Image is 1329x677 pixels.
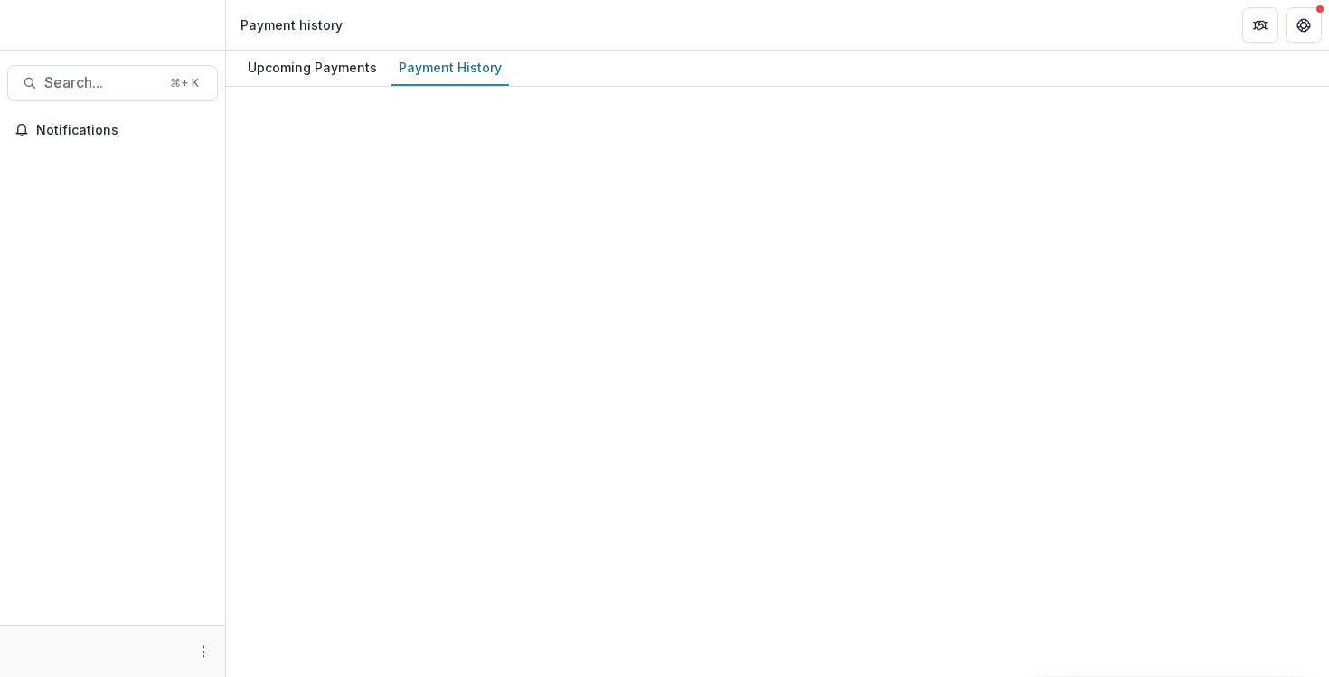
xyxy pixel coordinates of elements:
[240,51,384,86] a: Upcoming Payments
[193,641,214,663] button: More
[240,15,343,34] div: Payment history
[7,65,218,101] button: Search...
[1242,7,1278,43] button: Partners
[7,116,218,145] button: Notifications
[44,74,159,91] span: Search...
[391,54,509,80] div: Payment History
[166,73,203,93] div: ⌘ + K
[233,12,350,38] nav: breadcrumb
[391,51,509,86] a: Payment History
[36,123,211,138] span: Notifications
[240,54,384,80] div: Upcoming Payments
[1286,7,1322,43] button: Get Help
